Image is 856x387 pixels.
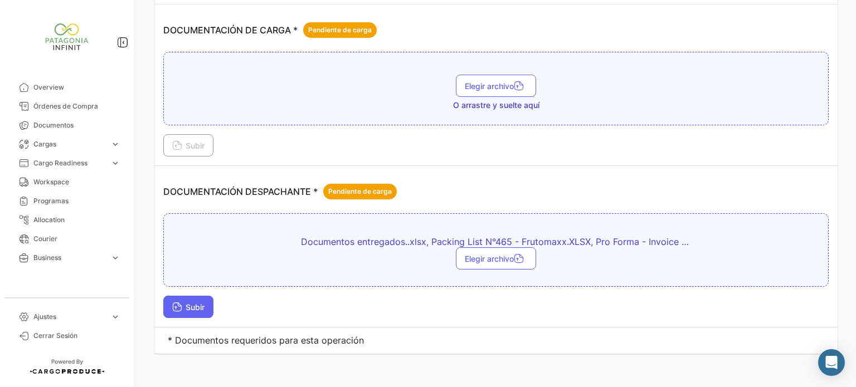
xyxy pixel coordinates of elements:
[33,331,120,341] span: Cerrar Sesión
[110,253,120,263] span: expand_more
[163,184,397,199] p: DOCUMENTACIÓN DESPACHANTE *
[9,210,125,229] a: Allocation
[172,141,205,150] span: Subir
[163,296,213,318] button: Subir
[39,13,95,60] img: Patagonia+Inifinit+-+Nuevo.png
[818,349,845,376] div: Abrir Intercom Messenger
[9,116,125,135] a: Documentos
[33,177,120,187] span: Workspace
[33,196,120,206] span: Programas
[456,247,536,270] button: Elegir archivo
[9,78,125,97] a: Overview
[110,158,120,168] span: expand_more
[163,22,377,38] p: DOCUMENTACIÓN DE CARGA *
[33,82,120,92] span: Overview
[154,327,838,354] td: * Documentos requeridos para esta operación
[33,120,120,130] span: Documentos
[163,134,213,156] button: Subir
[172,302,205,312] span: Subir
[33,253,106,263] span: Business
[33,139,106,149] span: Cargas
[465,254,527,263] span: Elegir archivo
[33,215,120,225] span: Allocation
[33,158,106,168] span: Cargo Readiness
[9,192,125,210] a: Programas
[33,101,120,111] span: Órdenes de Compra
[33,312,106,322] span: Ajustes
[9,97,125,116] a: Órdenes de Compra
[308,25,372,35] span: Pendiente de carga
[33,234,120,244] span: Courier
[328,187,392,197] span: Pendiente de carga
[9,173,125,192] a: Workspace
[453,100,539,111] span: O arrastre y suelte aquí
[301,236,691,247] span: Documentos entregados..xlsx, Packing List N°465 - Frutomaxx.XLSX, Pro Forma - Invoice N° 465 - Fr...
[456,75,536,97] button: Elegir archivo
[465,81,527,91] span: Elegir archivo
[110,312,120,322] span: expand_more
[9,229,125,248] a: Courier
[110,139,120,149] span: expand_more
